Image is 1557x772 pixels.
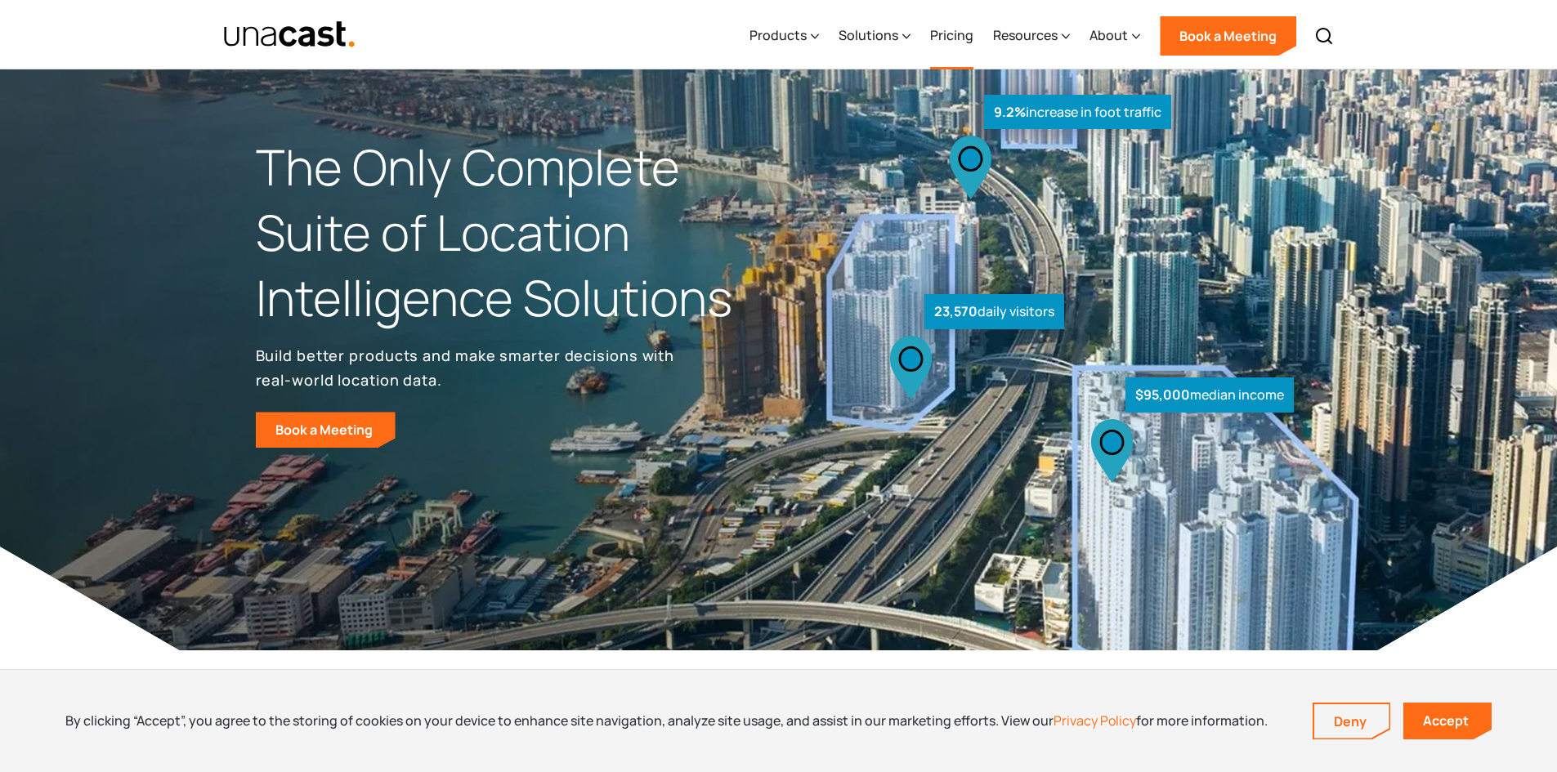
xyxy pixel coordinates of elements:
a: Accept [1403,703,1492,739]
div: increase in foot traffic [984,95,1171,130]
p: Build better products and make smarter decisions with real-world location data. [256,343,681,392]
img: Unacast text logo [223,20,356,49]
a: Privacy Policy [1054,712,1136,730]
strong: 23,570 [934,302,978,320]
div: daily visitors [924,294,1064,329]
a: Book a Meeting [256,412,396,448]
strong: 9.2% [994,103,1026,121]
div: Resources [993,2,1070,69]
div: By clicking “Accept”, you agree to the storing of cookies on your device to enhance site navigati... [65,712,1268,730]
img: Search icon [1314,26,1334,46]
div: Resources [993,25,1058,45]
div: Solutions [839,2,910,69]
a: Deny [1314,704,1389,739]
div: Products [749,2,819,69]
div: About [1089,2,1140,69]
div: Solutions [839,25,898,45]
a: Pricing [930,2,973,69]
strong: $95,000 [1135,386,1190,404]
div: About [1089,25,1128,45]
a: home [223,20,356,49]
h1: The Only Complete Suite of Location Intelligence Solutions [256,135,779,330]
a: Book a Meeting [1160,16,1296,56]
div: median income [1125,377,1294,413]
div: Products [749,25,807,45]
